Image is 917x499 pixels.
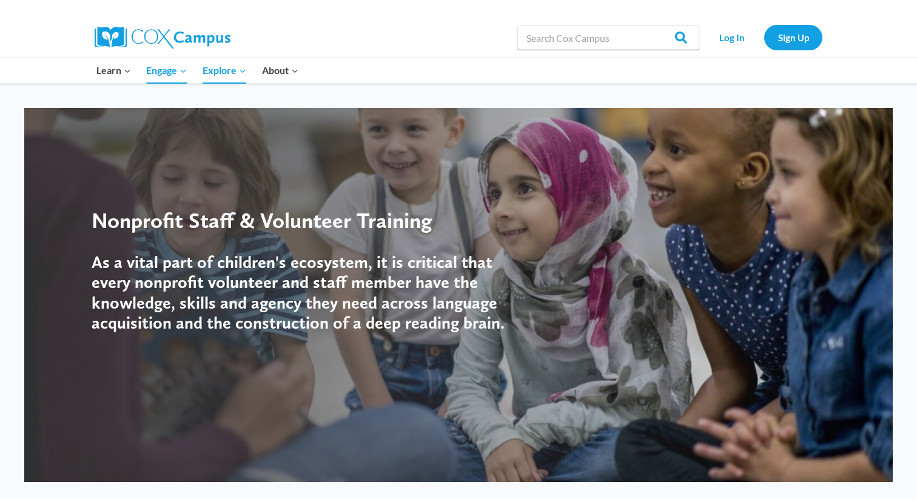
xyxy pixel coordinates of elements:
img: Cox Campus [95,27,230,49]
nav: Primary Navigation [89,58,306,83]
input: Search Cox Campus [517,25,699,50]
nav: Secondary Navigation [705,25,822,50]
span: Engage [146,62,187,78]
span: About [262,62,298,78]
div: Nonprofit Staff & Volunteer Training [92,207,522,233]
a: Log In [705,25,758,50]
span: Learn [96,62,131,78]
h4: As a vital part of children's ecosystem, it is critical that every nonprofit volunteer and staff ... [92,252,522,333]
span: Explore [203,62,246,78]
a: Sign Up [764,25,822,50]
